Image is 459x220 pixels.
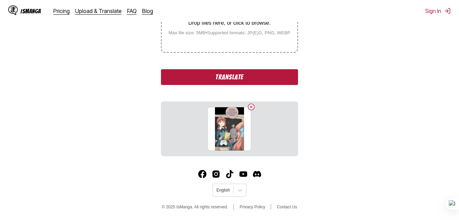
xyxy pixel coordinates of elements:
[8,5,18,15] img: IsManga Logo
[239,170,247,178] img: IsManga YouTube
[216,188,217,193] input: Select language
[253,170,261,178] a: Discord
[239,170,247,178] a: Youtube
[247,103,255,111] button: Delete image
[198,170,206,178] img: IsManga Facebook
[21,8,41,14] div: IsManga
[226,170,234,178] a: TikTok
[212,170,220,178] img: IsManga Instagram
[277,205,297,209] a: Contact Us
[127,8,137,14] a: FAQ
[425,8,451,14] button: Sign In
[161,69,298,85] button: Translate
[75,8,122,14] a: Upload & Translate
[142,8,153,14] a: Blog
[240,205,265,209] a: Privacy Policy
[53,8,70,14] a: Pricing
[253,170,261,178] img: IsManga Discord
[163,20,296,26] p: Drop files here, or click to browse.
[8,5,53,16] a: IsManga LogoIsManga
[163,30,296,35] small: Max file size: 5MB • Supported formats: JP(E)G, PNG, WEBP
[444,8,451,14] img: Sign out
[212,170,220,178] a: Instagram
[162,205,228,209] span: © 2025 IsManga. All rights reserved.
[226,170,234,178] img: IsManga TikTok
[198,170,206,178] a: Facebook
